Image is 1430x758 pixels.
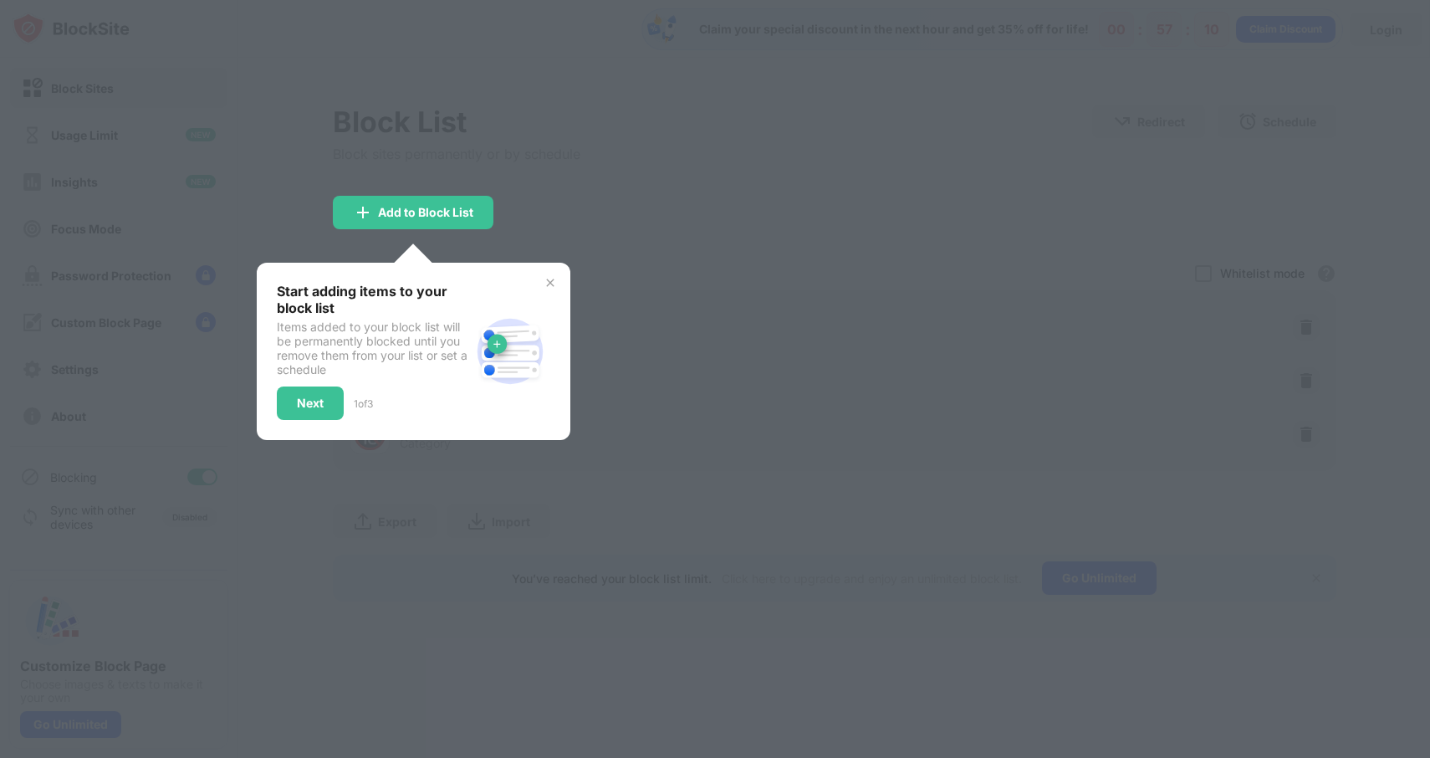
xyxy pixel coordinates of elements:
div: 1 of 3 [354,397,373,410]
img: x-button.svg [544,276,557,289]
div: Add to Block List [378,206,473,219]
div: Items added to your block list will be permanently blocked until you remove them from your list o... [277,320,470,376]
img: block-site.svg [470,311,550,392]
div: Start adding items to your block list [277,283,470,316]
div: Next [297,397,324,410]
